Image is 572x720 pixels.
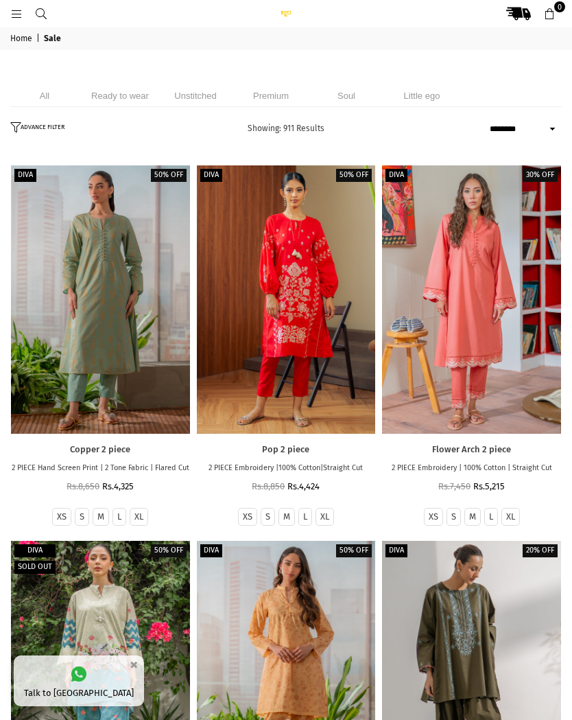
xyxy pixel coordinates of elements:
span: 0 [554,1,565,12]
label: S [451,511,456,523]
a: Search [29,8,53,19]
li: Soul [312,84,381,107]
label: M [97,511,104,523]
span: Rs.8,850 [252,481,285,491]
span: | [36,34,42,45]
li: Ready to wear [86,84,154,107]
span: Rs.8,650 [67,481,99,491]
p: 2 PIECE Embroidery |100% Cotton|Straight Cut [197,463,376,474]
label: Diva [14,169,36,182]
label: M [283,511,290,523]
a: Talk to [GEOGRAPHIC_DATA] [14,655,144,706]
label: Diva [14,544,56,557]
a: Home [10,34,34,45]
span: Sale [44,34,63,45]
p: 2 PIECE Hand Screen Print | 2 Tone Fabric | Flared Cut [11,463,190,474]
li: Premium [237,84,305,107]
label: XS [57,511,67,523]
label: 20% off [523,544,558,557]
span: Showing: 911 Results [248,124,324,133]
a: 0 [537,1,562,26]
span: Rs.7,450 [438,481,470,491]
label: M [469,511,476,523]
label: 50% off [151,544,187,557]
label: 50% off [336,544,372,557]
a: Pop 2 piece [197,165,376,434]
li: Little ego [388,84,456,107]
label: L [117,511,121,523]
span: Rs.4,424 [287,481,320,491]
label: Diva [385,544,407,557]
a: Flower Arch 2 piece [382,444,561,456]
a: Copper 2 piece [11,444,190,456]
label: 50% off [151,169,187,182]
a: Menu [4,8,29,19]
label: L [489,511,493,523]
li: All [10,84,79,107]
label: 30% off [523,169,558,182]
a: Pop 2 piece [197,444,376,456]
a: Flower Arch 2 piece [382,165,561,434]
label: Diva [385,169,407,182]
label: Diva [200,544,222,557]
label: XL [134,511,143,523]
a: Copper 2 piece [11,165,190,434]
p: 2 PIECE Embroidery | 100% Cotton | Straight Cut [382,463,561,474]
label: XS [243,511,252,523]
img: Ego [272,10,300,16]
span: Rs.4,325 [102,481,134,491]
label: 50% off [336,169,372,182]
label: XS [429,511,438,523]
label: L [303,511,307,523]
button: ADVANCE FILTER [10,122,68,136]
label: S [80,511,84,523]
label: Diva [200,169,222,182]
li: Unstitched [161,84,230,107]
label: XL [320,511,329,523]
button: × [126,653,142,676]
span: Sold out [18,562,52,571]
span: Rs.5,215 [473,481,505,491]
label: XL [506,511,515,523]
label: S [265,511,270,523]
